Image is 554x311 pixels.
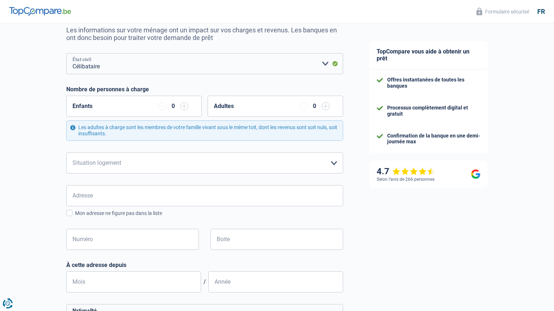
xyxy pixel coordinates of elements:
label: Adultes [214,103,234,109]
img: TopCompare Logo [9,7,71,16]
div: fr [537,8,545,16]
div: Confirmation de la banque en une demi-journée max [387,133,480,145]
input: AAAA [208,271,343,292]
div: 0 [170,103,177,109]
input: MM [66,271,201,292]
input: Sélectionnez votre adresse dans la barre de recherche [66,185,343,206]
div: Offres instantanées de toutes les banques [387,77,480,89]
div: Processus complètement digital et gratuit [387,105,480,117]
div: 4.7 [377,166,435,177]
button: Formulaire sécurisé [472,5,534,17]
div: TopCompare vous aide à obtenir un prêt [369,41,488,69]
div: Selon l’avis de 266 personnes [377,177,435,182]
span: / [201,278,208,285]
p: Les informations sur votre ménage ont un impact sur vos charges et revenus. Les banques en ont do... [66,26,343,41]
div: Mon adresse ne figure pas dans la liste [75,210,343,217]
label: Enfants [72,103,93,109]
div: Les adultes à charge sont les membres de votre famille vivant sous le même toit, dont les revenus... [66,120,343,141]
div: 0 [311,103,318,109]
label: À cette adresse depuis [66,262,343,268]
label: Nombre de personnes à charge [66,86,149,93]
